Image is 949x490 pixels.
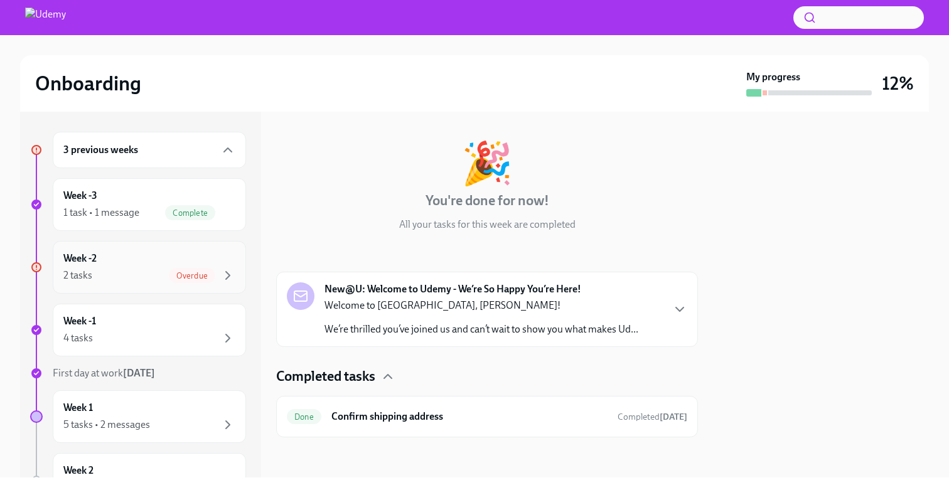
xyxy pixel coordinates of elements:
[63,331,93,345] div: 4 tasks
[399,218,576,232] p: All your tasks for this week are completed
[287,407,687,427] a: DoneConfirm shipping addressCompleted[DATE]
[123,367,155,379] strong: [DATE]
[324,322,638,336] p: We’re thrilled you’ve joined us and can’t wait to show you what makes Ud...
[30,304,246,356] a: Week -14 tasks
[63,401,93,415] h6: Week 1
[63,143,138,157] h6: 3 previous weeks
[461,142,513,184] div: 🎉
[30,241,246,294] a: Week -22 tasksOverdue
[35,71,141,96] h2: Onboarding
[53,132,246,168] div: 3 previous weeks
[63,252,97,265] h6: Week -2
[324,299,638,312] p: Welcome to [GEOGRAPHIC_DATA], [PERSON_NAME]!
[30,366,246,380] a: First day at work[DATE]
[30,390,246,443] a: Week 15 tasks • 2 messages
[63,314,96,328] h6: Week -1
[63,189,97,203] h6: Week -3
[618,411,687,423] span: August 27th, 2025 12:51
[660,412,687,422] strong: [DATE]
[63,206,139,220] div: 1 task • 1 message
[746,70,800,84] strong: My progress
[882,72,914,95] h3: 12%
[25,8,66,28] img: Udemy
[165,208,215,218] span: Complete
[169,271,215,280] span: Overdue
[324,282,581,296] strong: New@U: Welcome to Udemy - We’re So Happy You’re Here!
[63,418,150,432] div: 5 tasks • 2 messages
[426,191,549,210] h4: You're done for now!
[287,412,321,422] span: Done
[331,410,608,423] h6: Confirm shipping address
[618,412,687,422] span: Completed
[53,367,155,379] span: First day at work
[276,367,698,386] div: Completed tasks
[30,178,246,231] a: Week -31 task • 1 messageComplete
[276,367,375,386] h4: Completed tasks
[63,464,94,477] h6: Week 2
[63,269,92,282] div: 2 tasks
